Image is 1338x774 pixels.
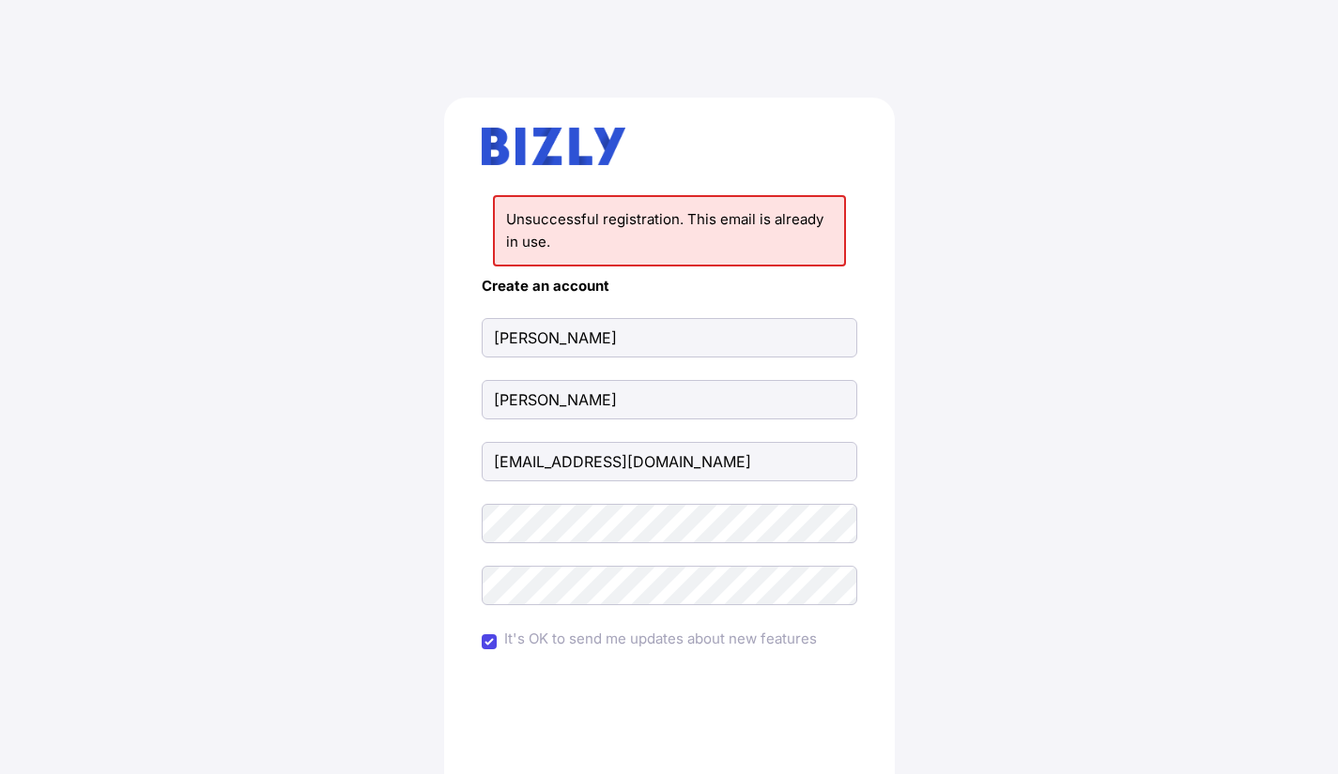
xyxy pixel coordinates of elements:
[504,628,817,650] label: It's OK to send me updates about new features
[493,195,846,266] li: Unsuccessful registration. This email is already in use.
[482,380,857,419] input: Last Name
[482,128,626,165] img: bizly_logo.svg
[482,442,857,481] input: Email
[482,278,857,296] h4: Create an account
[482,318,857,357] input: First Name
[527,678,812,751] iframe: reCAPTCHA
